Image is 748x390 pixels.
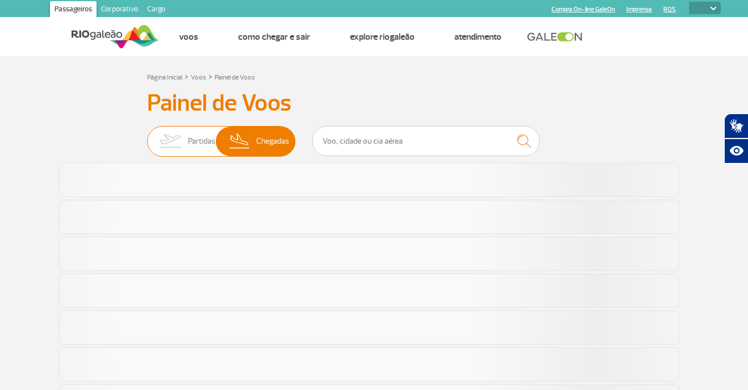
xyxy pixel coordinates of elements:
a: Como chegar e sair [238,31,310,43]
a: Página Inicial [147,73,182,82]
a: Compra On-line GaleOn [551,6,615,13]
a: > [208,70,212,83]
span: Chegadas [256,127,289,156]
div: Plugin de acessibilidade da Hand Talk. [724,114,748,163]
a: Cargo [143,1,170,19]
a: Imprensa [626,6,652,13]
a: Atendimento [454,31,502,43]
img: slider-desembarque [223,127,257,156]
a: Passageiros [50,1,97,19]
a: Painel de Voos [215,73,255,82]
input: Voo, cidade ou cia aérea [312,126,540,156]
a: Explore RIOgaleão [350,31,415,43]
a: Voos [191,73,206,82]
a: Voos [179,31,198,43]
a: > [185,70,189,83]
h3: Painel de Voos [147,89,601,118]
span: Partidas [188,127,215,156]
a: Corporativo [97,1,143,19]
button: Abrir tradutor de língua de sinais. [724,114,748,139]
a: RQS [663,6,676,13]
img: slider-embarque [152,127,188,156]
button: Abrir recursos assistivos. [724,139,748,163]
